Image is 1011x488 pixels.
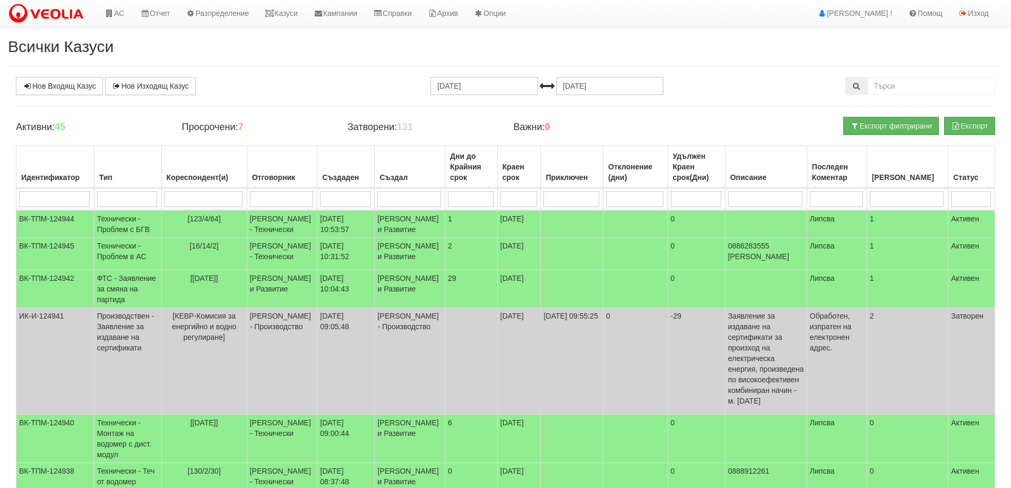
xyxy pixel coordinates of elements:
[500,159,538,185] div: Краен срок
[948,210,995,238] td: Активен
[16,77,103,95] a: Нов Входящ Казус
[19,170,91,185] div: Идентификатор
[247,146,317,189] th: Отговорник: No sort applied, activate to apply an ascending sort
[868,77,995,95] input: Търсене по Идентификатор, Бл/Вх/Ап, Тип, Описание, Моб. Номер, Имейл, Файл, Коментар,
[725,146,807,189] th: Описание: No sort applied, activate to apply an ascending sort
[317,210,375,238] td: [DATE] 10:53:57
[867,270,948,308] td: 1
[497,238,541,270] td: [DATE]
[247,308,317,415] td: [PERSON_NAME] - Производство
[543,170,600,185] div: Приключен
[728,466,804,476] p: 0888912261
[668,415,725,463] td: 0
[603,308,668,415] td: 0
[16,238,94,270] td: ВК-ТПМ-124945
[513,122,663,133] h4: Важни:
[948,415,995,463] td: Активен
[161,146,247,189] th: Кореспондент(и): No sort applied, activate to apply an ascending sort
[497,146,541,189] th: Краен срок: No sort applied, activate to apply an ascending sort
[247,238,317,270] td: [PERSON_NAME] - Технически
[944,117,995,135] button: Експорт
[867,308,948,415] td: 2
[671,149,722,185] div: Удължен Краен срок(Дни)
[870,170,946,185] div: [PERSON_NAME]
[317,238,375,270] td: [DATE] 10:31:52
[317,308,375,415] td: [DATE] 09:05:48
[497,270,541,308] td: [DATE]
[867,415,948,463] td: 0
[375,210,445,238] td: [PERSON_NAME] и Развитие
[668,270,725,308] td: 0
[448,149,494,185] div: Дни до Крайния срок
[16,210,94,238] td: ВК-ТПМ-124944
[55,122,65,132] b: 45
[448,215,452,223] span: 1
[94,146,161,189] th: Тип: No sort applied, activate to apply an ascending sort
[16,270,94,308] td: ВК-ТПМ-124942
[94,238,161,270] td: Технически - Проблем в АС
[603,146,668,189] th: Отклонение (дни): No sort applied, activate to apply an ascending sort
[320,170,371,185] div: Създаден
[317,270,375,308] td: [DATE] 10:04:43
[867,238,948,270] td: 1
[247,415,317,463] td: [PERSON_NAME] - Технически
[497,415,541,463] td: [DATE]
[375,308,445,415] td: [PERSON_NAME] - Производство
[191,274,218,282] span: [[DATE]]
[541,308,603,415] td: [DATE] 09:55:25
[188,215,221,223] span: [123/4/64]
[810,159,864,185] div: Последен Коментар
[94,270,161,308] td: ФТС - Заявление за смяна на партида
[191,418,218,427] span: [[DATE]]
[448,242,452,250] span: 2
[247,210,317,238] td: [PERSON_NAME] - Технически
[377,170,442,185] div: Създал
[728,241,804,262] p: 0886283555 [PERSON_NAME]
[182,122,331,133] h4: Просрочени:
[317,146,375,189] th: Създаден: No sort applied, activate to apply an ascending sort
[948,146,995,189] th: Статус: No sort applied, activate to apply an ascending sort
[16,146,94,189] th: Идентификатор: No sort applied, activate to apply an ascending sort
[94,210,161,238] td: Технически - Проблем с БГВ
[247,270,317,308] td: [PERSON_NAME] и Развитие
[497,308,541,415] td: [DATE]
[189,242,219,250] span: [16/14/2]
[16,122,166,133] h4: Активни:
[317,415,375,463] td: [DATE] 09:00:44
[807,146,867,189] th: Последен Коментар: No sort applied, activate to apply an ascending sort
[948,270,995,308] td: Активен
[16,308,94,415] td: ИК-И-124941
[188,467,221,475] span: [130/2/30]
[445,146,497,189] th: Дни до Крайния срок: No sort applied, activate to apply an ascending sort
[375,415,445,463] td: [PERSON_NAME] и Развитие
[668,238,725,270] td: 0
[375,270,445,308] td: [PERSON_NAME] и Развитие
[94,308,161,415] td: Производствен - Заявление за издаване на сертификати
[867,146,948,189] th: Брой Файлове: No sort applied, activate to apply an ascending sort
[105,77,196,95] a: Нов Изходящ Казус
[668,210,725,238] td: 0
[97,170,159,185] div: Тип
[348,122,497,133] h4: Затворени:
[238,122,243,132] b: 7
[497,210,541,238] td: [DATE]
[375,238,445,270] td: [PERSON_NAME] и Развитие
[172,312,236,341] span: [КЕВР-Комисия за енергийно и водно регулиране]
[867,210,948,238] td: 1
[810,274,835,282] span: Липсва
[810,418,835,427] span: Липсва
[448,418,452,427] span: 6
[948,308,995,415] td: Затворен
[728,170,804,185] div: Описание
[397,122,413,132] b: 131
[448,467,452,475] span: 0
[951,170,992,185] div: Статус
[16,415,94,463] td: ВК-ТПМ-124940
[545,122,550,132] b: 0
[448,274,456,282] span: 29
[541,146,603,189] th: Приключен: No sort applied, activate to apply an ascending sort
[668,308,725,415] td: -29
[668,146,725,189] th: Удължен Краен срок(Дни): No sort applied, activate to apply an ascending sort
[8,3,89,25] img: VeoliaLogo.png
[375,146,445,189] th: Създал: No sort applied, activate to apply an ascending sort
